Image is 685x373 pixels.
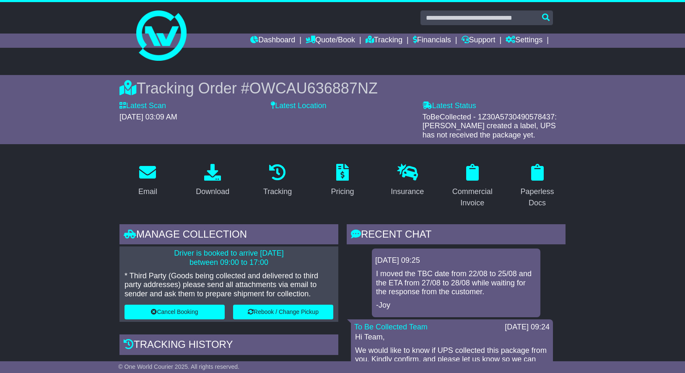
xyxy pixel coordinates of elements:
[119,101,166,111] label: Latest Scan
[125,249,333,267] p: Driver is booked to arrive [DATE] between 09:00 to 17:00
[306,34,355,48] a: Quote/Book
[271,101,326,111] label: Latest Location
[233,305,333,319] button: Rebook / Change Pickup
[449,186,495,209] div: Commercial Invoice
[119,113,177,121] span: [DATE] 03:09 AM
[263,186,292,197] div: Tracking
[125,272,333,299] p: * Third Party (Goods being collected and delivered to third party addresses) please send all atta...
[190,161,235,200] a: Download
[366,34,402,48] a: Tracking
[133,161,163,200] a: Email
[385,161,429,200] a: Insurance
[506,34,542,48] a: Settings
[354,323,428,331] a: To Be Collected Team
[376,301,536,310] p: -Joy
[196,186,229,197] div: Download
[376,269,536,297] p: I moved the TBC date from 22/08 to 25/08 and the ETA from 27/08 to 28/08 while waiting for the re...
[118,363,239,370] span: © One World Courier 2025. All rights reserved.
[119,334,338,357] div: Tracking history
[119,224,338,247] div: Manage collection
[258,161,297,200] a: Tracking
[138,186,157,197] div: Email
[505,323,550,332] div: [DATE] 09:24
[119,79,566,97] div: Tracking Order #
[347,224,566,247] div: RECENT CHAT
[249,80,378,97] span: OWCAU636887NZ
[423,101,476,111] label: Latest Status
[413,34,451,48] a: Financials
[423,113,557,139] span: ToBeCollected - 1Z30A5730490578437: [PERSON_NAME] created a label, UPS has not received the packa...
[125,305,225,319] button: Cancel Booking
[514,186,560,209] div: Paperless Docs
[509,161,566,212] a: Paperless Docs
[355,333,549,342] p: Hi Team,
[444,161,501,212] a: Commercial Invoice
[331,186,354,197] div: Pricing
[250,34,295,48] a: Dashboard
[462,34,496,48] a: Support
[391,186,424,197] div: Insurance
[375,256,537,265] div: [DATE] 09:25
[325,161,359,200] a: Pricing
